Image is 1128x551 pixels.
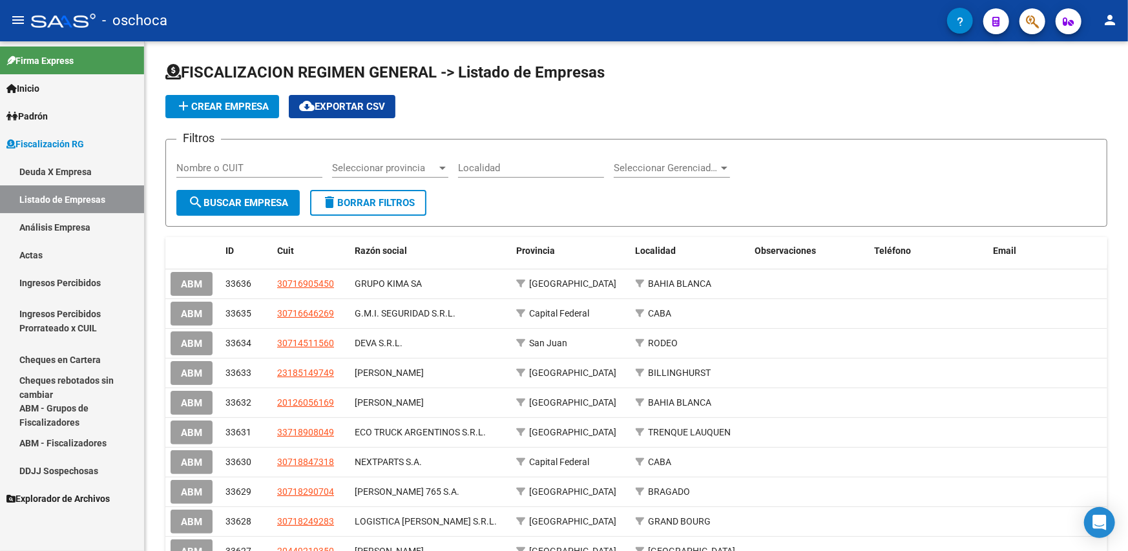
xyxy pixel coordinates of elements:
span: Firma Express [6,54,74,68]
h3: Filtros [176,129,221,147]
span: Buscar Empresa [188,197,288,209]
span: ABM [181,368,202,379]
span: - oschoca [102,6,167,35]
span: Borrar Filtros [322,197,415,209]
span: GRUPO KIMA SA [355,278,422,289]
mat-icon: add [176,98,191,114]
span: 33636 [225,278,251,289]
datatable-header-cell: Observaciones [749,237,869,265]
datatable-header-cell: Cuit [272,237,350,265]
mat-icon: person [1102,12,1118,28]
button: Crear Empresa [165,95,279,118]
span: Inicio [6,81,39,96]
datatable-header-cell: Provincia [511,237,631,265]
span: FISCALIZACION REGIMEN GENERAL -> Listado de Empresas [165,63,605,81]
span: 33628 [225,516,251,526]
button: ABM [171,450,213,474]
datatable-header-cell: Localidad [631,237,750,265]
span: 33634 [225,338,251,348]
span: Explorador de Archivos [6,492,110,506]
span: Padrón [6,109,48,123]
mat-icon: delete [322,194,337,210]
span: ABM [181,338,202,349]
span: 33718908049 [277,427,334,437]
span: RODEO [649,338,678,348]
span: [GEOGRAPHIC_DATA] [529,278,616,289]
span: TRENQUE LAUQUEN [649,427,731,437]
datatable-header-cell: Email [988,237,1107,265]
span: Razón social [355,245,407,256]
span: NEXTPARTS S.A. [355,457,422,467]
span: Provincia [516,245,555,256]
span: RODRIGUEZ RICARDO HECTOR [355,397,424,408]
span: CABA [649,308,672,318]
span: [GEOGRAPHIC_DATA] [529,368,616,378]
span: 30718290704 [277,486,334,497]
datatable-header-cell: Teléfono [869,237,988,265]
span: BAHIA BLANCA [649,278,712,289]
span: ABM [181,516,202,528]
span: LOGISTICA JONATAN LUCERO S.R.L. [355,516,497,526]
span: G.M.I. SEGURIDAD S.R.L. [355,308,455,318]
span: Crear Empresa [176,101,269,112]
span: Localidad [636,245,676,256]
button: ABM [171,510,213,534]
span: 30718249283 [277,516,334,526]
span: HERNANDEZ CLAUDIO LUIS [355,368,424,378]
span: Fiscalización RG [6,137,84,151]
button: Buscar Empresa [176,190,300,216]
span: ID [225,245,234,256]
button: ABM [171,480,213,504]
span: Exportar CSV [299,101,385,112]
span: 30714511560 [277,338,334,348]
span: San Juan [529,338,567,348]
button: ABM [171,302,213,326]
datatable-header-cell: ID [220,237,272,265]
span: [GEOGRAPHIC_DATA] [529,427,616,437]
div: Open Intercom Messenger [1084,507,1115,538]
span: [GEOGRAPHIC_DATA] [529,486,616,497]
span: ABM [181,486,202,498]
span: 33631 [225,427,251,437]
span: Cuit [277,245,294,256]
button: Borrar Filtros [310,190,426,216]
span: ABM [181,457,202,468]
span: ABM [181,308,202,320]
span: CABA [649,457,672,467]
span: 33629 [225,486,251,497]
mat-icon: search [188,194,204,210]
span: Teléfono [874,245,911,256]
span: Capital Federal [529,457,589,467]
span: Observaciones [755,245,816,256]
datatable-header-cell: Razón social [350,237,511,265]
button: ABM [171,361,213,385]
span: ABM [181,397,202,409]
span: DEVA S.R.L. [355,338,402,348]
span: 23185149749 [277,368,334,378]
span: [GEOGRAPHIC_DATA] [529,397,616,408]
span: 30716905450 [277,278,334,289]
span: 20126056169 [277,397,334,408]
button: Exportar CSV [289,95,395,118]
span: Capital Federal [529,308,589,318]
span: 30716646269 [277,308,334,318]
span: Seleccionar provincia [332,162,437,174]
span: 33632 [225,397,251,408]
span: 33633 [225,368,251,378]
span: 33630 [225,457,251,467]
span: Seleccionar Gerenciador [614,162,718,174]
span: ABM [181,278,202,290]
span: ECO TRUCK ARGENTINOS S.R.L. [355,427,486,437]
span: Email [993,245,1016,256]
span: [GEOGRAPHIC_DATA] [529,516,616,526]
mat-icon: cloud_download [299,98,315,114]
span: GRAND BOURG [649,516,711,526]
span: BRAGADO [649,486,691,497]
button: ABM [171,272,213,296]
span: CORRALON FERNANDEZ 765 S.A. [355,486,459,497]
span: 33635 [225,308,251,318]
button: ABM [171,331,213,355]
button: ABM [171,421,213,444]
span: BILLINGHURST [649,368,711,378]
button: ABM [171,391,213,415]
